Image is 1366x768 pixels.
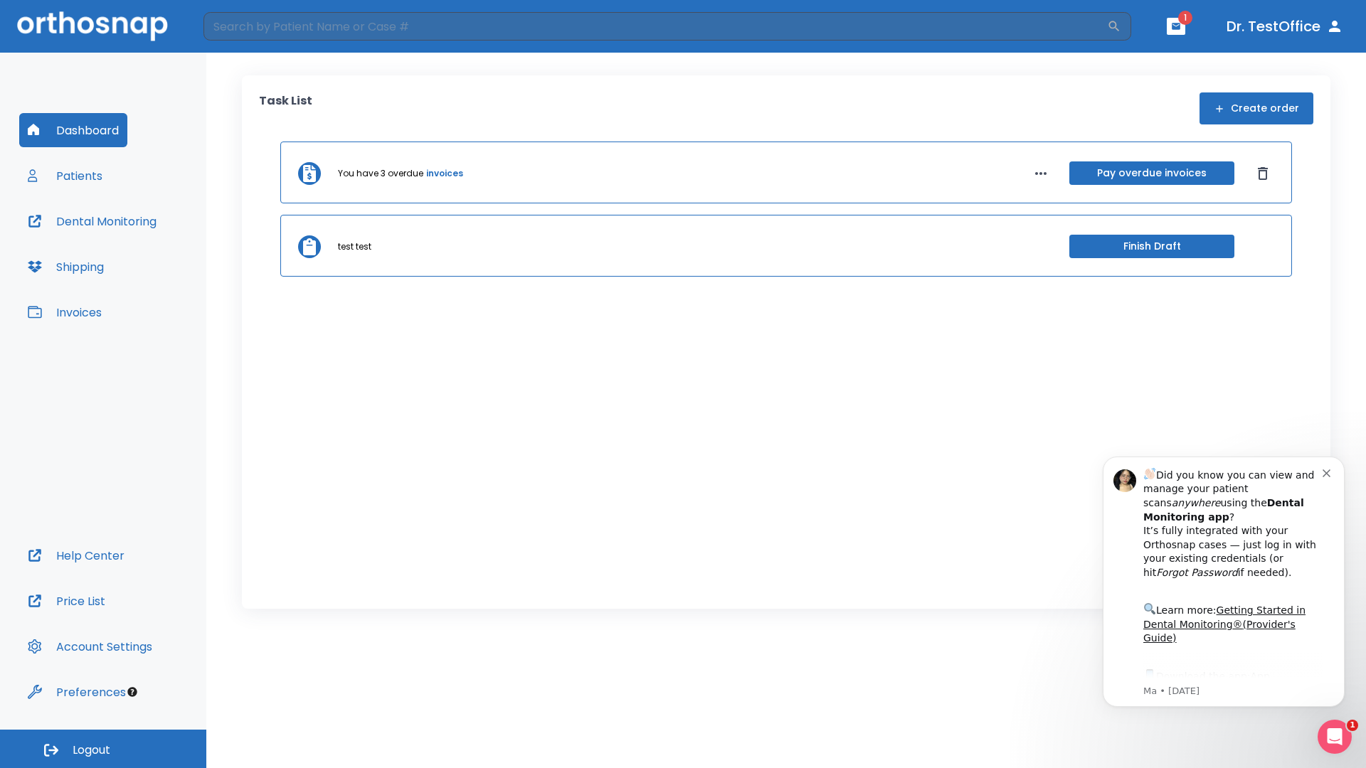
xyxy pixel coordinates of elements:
[1069,161,1234,185] button: Pay overdue invoices
[19,584,114,618] button: Price List
[338,240,371,253] p: test test
[19,538,133,572] button: Help Center
[1178,11,1192,25] span: 1
[1081,435,1366,730] iframe: Intercom notifications message
[1318,720,1352,754] iframe: Intercom live chat
[1200,92,1313,124] button: Create order
[17,11,168,41] img: Orthosnap
[62,250,241,262] p: Message from Ma, sent 1w ago
[1347,720,1358,731] span: 1
[203,12,1107,41] input: Search by Patient Name or Case #
[338,167,423,180] p: You have 3 overdue
[126,686,139,698] div: Tooltip anchor
[1221,14,1349,39] button: Dr. TestOffice
[19,204,165,238] button: Dental Monitoring
[62,235,189,261] a: App Store
[19,250,112,284] button: Shipping
[1069,235,1234,258] button: Finish Draft
[19,159,111,193] button: Patients
[19,675,134,709] button: Preferences
[19,113,127,147] button: Dashboard
[19,629,161,663] button: Account Settings
[241,31,253,42] button: Dismiss notification
[19,295,110,329] button: Invoices
[259,92,312,124] p: Task List
[73,742,110,758] span: Logout
[1251,162,1274,185] button: Dismiss
[426,167,463,180] a: invoices
[62,232,241,304] div: Download the app: | ​ Let us know if you need help getting started!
